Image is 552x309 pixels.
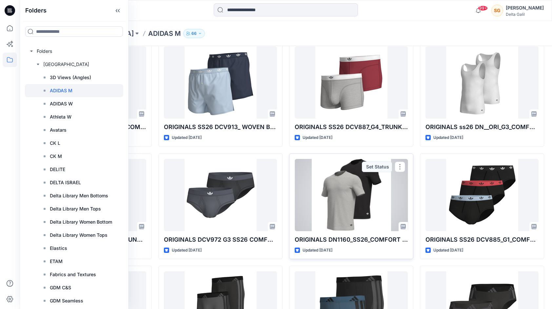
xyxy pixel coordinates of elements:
[295,122,408,132] p: ORIGINALS SS26 DCV887_G4_TRUNK_COMFORT FLEX COTTON_BODY_V1
[164,159,277,231] a: ORIGINALS DCV972 G3 SS26 COMFORT COTTON RIB BRIEF
[425,46,539,119] a: ORIGINALS ss26 DN__ORI_G3_COMFORT FLEX COTTON RIB_TANK TOP-retro rib
[50,271,96,278] p: Fabrics and Textures
[506,4,544,12] div: [PERSON_NAME]
[50,100,73,108] p: ADIDAS W
[295,235,408,244] p: ORIGINALS DN1160_SS26_COMFORT CORE ORGANIC_COTTON_T SHIRT_G2
[172,247,202,254] p: Updated [DATE]
[50,166,65,173] p: DELITE
[295,46,408,119] a: ORIGINALS SS26 DCV887_G4_TRUNK_COMFORT FLEX COTTON_BODY_V1
[50,297,83,305] p: GDM Seamless
[303,247,332,254] p: Updated [DATE]
[50,192,108,200] p: Delta Library Men Bottoms
[50,139,60,147] p: CK L
[491,5,503,16] div: SG
[50,218,112,226] p: Delta Library Women Bottom
[506,12,544,17] div: Delta Galil
[50,179,81,187] p: DELTA ISRAEL
[50,152,62,160] p: CK M
[478,6,488,11] span: 99+
[191,30,197,37] p: 66
[50,205,101,213] p: Delta Library Men Tops
[303,134,332,141] p: Updated [DATE]
[295,159,408,231] a: ORIGINALS DN1160_SS26_COMFORT CORE ORGANIC_COTTON_T SHIRT_G2
[425,122,539,132] p: ORIGINALS ss26 DN__ORI_G3_COMFORT FLEX COTTON RIB_TANK TOP-retro rib
[425,235,539,244] p: ORIGINALS SS26 DCV885_G1_COMFORT FLEX COTTON_BRIEF
[50,113,71,121] p: Athleta W
[50,244,67,252] p: Elastics
[164,46,277,119] a: ORIGINALS SS26 DCV913_ WOVEN BOXER_WAISTBAND_GR5_V1
[50,284,71,292] p: GDM C&S
[164,122,277,132] p: ORIGINALS SS26 DCV913_ WOVEN BOXER_WAISTBAND_GR5_V1
[50,231,108,239] p: Delta Library Women Tops
[50,126,67,134] p: Avatars
[183,29,205,38] button: 66
[425,159,539,231] a: ORIGINALS SS26 DCV885_G1_COMFORT FLEX COTTON_BRIEF
[433,134,463,141] p: Updated [DATE]
[172,134,202,141] p: Updated [DATE]
[50,87,72,95] p: ADIDAS M
[148,29,181,38] p: ADIDAS M
[50,74,91,81] p: 3D Views (Angles)
[164,235,277,244] p: ORIGINALS DCV972 G3 SS26 COMFORT COTTON RIB BRIEF
[433,247,463,254] p: Updated [DATE]
[50,257,63,265] p: ETAM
